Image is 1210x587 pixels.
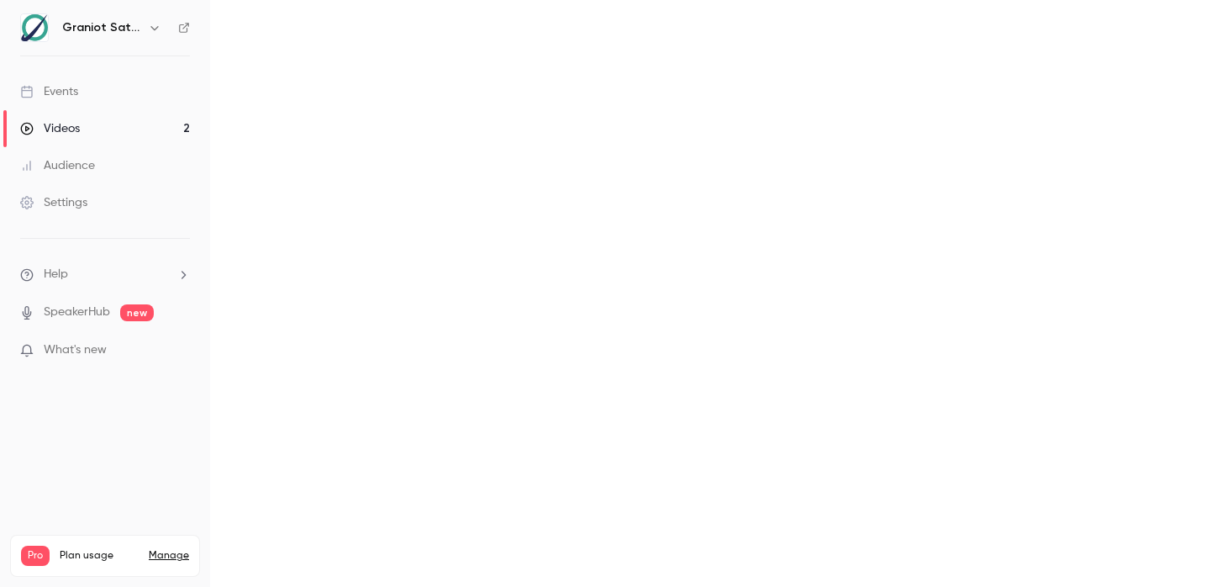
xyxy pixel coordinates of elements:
[21,14,48,41] img: Graniot Satellite Technologies SL
[20,83,78,100] div: Events
[170,343,190,358] iframe: Noticeable Trigger
[20,120,80,137] div: Videos
[20,266,190,283] li: help-dropdown-opener
[62,19,141,36] h6: Graniot Satellite Technologies SL
[44,266,68,283] span: Help
[20,194,87,211] div: Settings
[20,157,95,174] div: Audience
[21,546,50,566] span: Pro
[60,549,139,563] span: Plan usage
[149,549,189,563] a: Manage
[44,304,110,321] a: SpeakerHub
[120,304,154,321] span: new
[44,341,107,359] span: What's new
